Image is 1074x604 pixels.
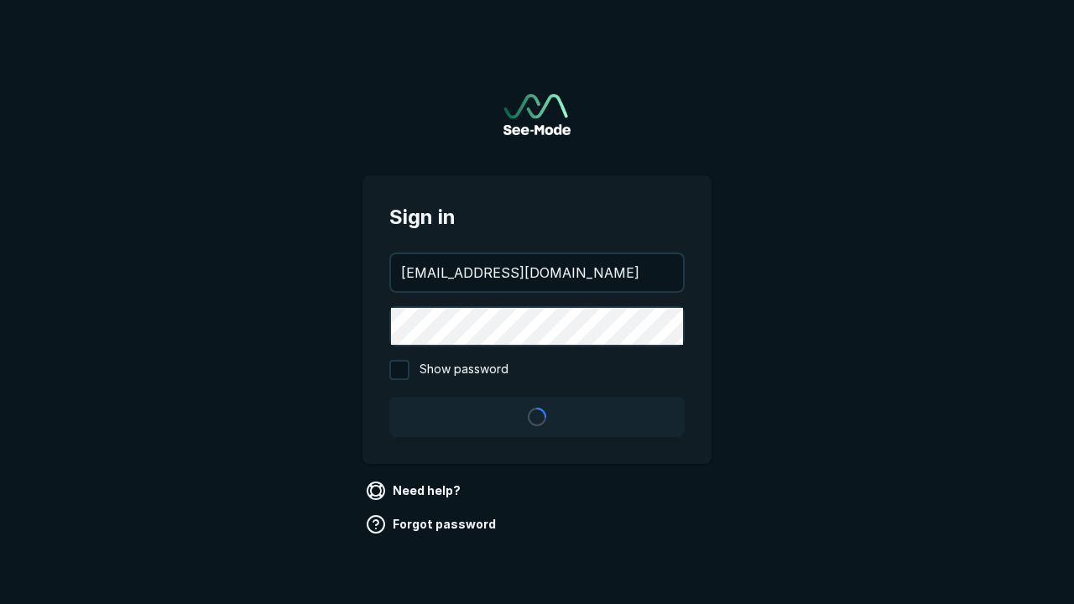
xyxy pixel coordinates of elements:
span: Show password [420,360,508,380]
img: See-Mode Logo [503,94,571,135]
span: Sign in [389,202,685,232]
a: Forgot password [362,511,503,538]
a: Need help? [362,477,467,504]
input: your@email.com [391,254,683,291]
a: Go to sign in [503,94,571,135]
